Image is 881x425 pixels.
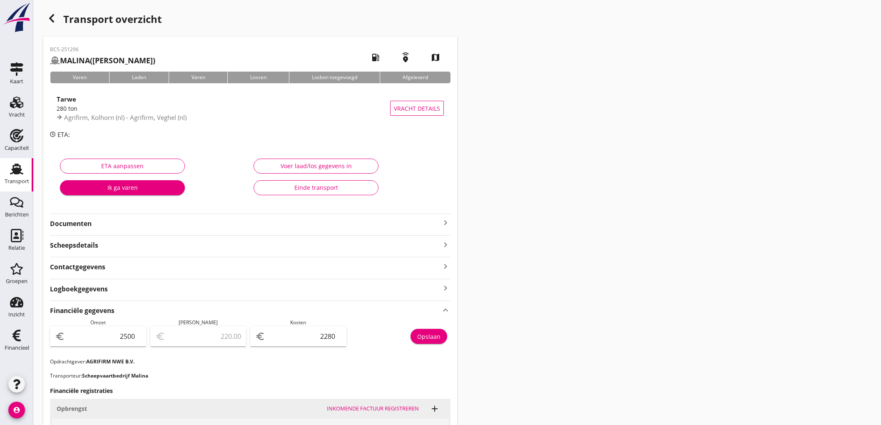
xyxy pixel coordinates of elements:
strong: Scheepvaartbedrijf Malina [82,372,148,379]
button: ETA aanpassen [60,159,185,174]
p: Opdrachtgever: [50,358,450,365]
h3: Financiële registraties [50,386,450,395]
button: Opslaan [411,329,447,344]
button: Inkomende factuur registreren [324,403,422,415]
input: 0,00 [67,330,141,343]
div: Vracht [9,112,25,117]
i: add [430,404,440,414]
div: Berichten [5,212,29,217]
a: Tarwe280 tonAgrifirm, Kolhorn (nl) - Agrifirm, Veghel (nl)Vracht details [50,90,450,127]
i: keyboard_arrow_right [440,283,450,294]
p: BCS-251296 [50,46,155,53]
strong: Logboekgegevens [50,284,108,294]
div: Opslaan [417,332,440,341]
strong: Contactgegevens [50,262,105,272]
div: Varen [50,72,109,83]
img: logo-small.a267ee39.svg [2,2,32,33]
i: keyboard_arrow_right [440,218,450,228]
div: Afgeleverd [380,72,450,83]
div: Relatie [8,245,25,251]
div: Ik ga varen [67,183,178,192]
div: Kaart [10,79,23,84]
div: Varen [169,72,228,83]
button: Ik ga varen [60,180,185,195]
button: Vracht details [390,101,444,116]
span: Omzet [90,319,106,326]
button: Einde transport [254,180,378,195]
strong: Financiële gegevens [50,306,114,316]
button: Voer laad/los gegevens in [254,159,378,174]
div: Transport [5,179,29,184]
div: ETA aanpassen [67,162,178,170]
strong: Scheepsdetails [50,241,98,250]
div: Inzicht [8,312,25,317]
i: keyboard_arrow_right [440,261,450,272]
div: Voer laad/los gegevens in [261,162,371,170]
span: Agrifirm, Kolhorn (nl) - Agrifirm, Veghel (nl) [64,113,187,122]
div: Financieel [5,345,29,350]
p: Transporteur: [50,372,450,380]
i: emergency_share [394,46,417,69]
i: account_circle [8,402,25,418]
i: keyboard_arrow_up [440,304,450,316]
div: Transport overzicht [43,10,457,30]
div: 280 ton [57,104,390,113]
div: Einde transport [261,183,371,192]
h2: ([PERSON_NAME]) [50,55,155,66]
span: [PERSON_NAME] [179,319,218,326]
i: euro [255,331,265,341]
i: local_gas_station [364,46,387,69]
input: 0,00 [267,330,341,343]
i: keyboard_arrow_right [440,239,450,250]
strong: MALINA [60,55,90,65]
div: Capaciteit [5,145,29,151]
strong: Tarwe [57,95,76,103]
div: Laden [109,72,169,83]
div: Inkomende factuur registreren [327,405,419,413]
i: map [424,46,447,69]
strong: Documenten [50,219,440,229]
span: Kosten [290,319,306,326]
span: ETA: [57,130,70,139]
strong: AGRIFIRM NWE B.V. [86,358,134,365]
div: Losbon toegevoegd [289,72,380,83]
div: Lossen [227,72,289,83]
strong: Opbrengst [57,405,87,413]
div: Groepen [6,278,27,284]
i: euro [55,331,65,341]
span: Vracht details [394,104,440,113]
